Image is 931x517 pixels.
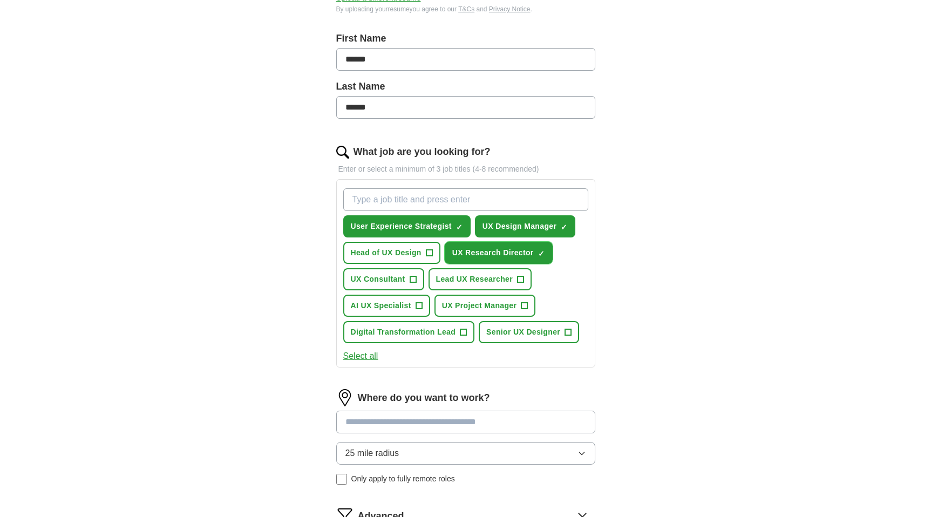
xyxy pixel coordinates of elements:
span: UX Consultant [351,274,405,285]
img: search.png [336,146,349,159]
span: ✓ [561,223,567,232]
span: ✓ [456,223,463,232]
button: UX Project Manager [434,295,536,317]
span: Senior UX Designer [486,326,560,338]
label: First Name [336,31,595,46]
span: UX Project Manager [442,300,517,311]
p: Enter or select a minimum of 3 job titles (4-8 recommended) [336,164,595,175]
span: UX Design Manager [483,221,556,232]
button: Lead UX Researcher [429,268,532,290]
label: Where do you want to work? [358,391,490,405]
button: Select all [343,350,378,363]
button: AI UX Specialist [343,295,430,317]
span: Lead UX Researcher [436,274,513,285]
button: UX Design Manager✓ [475,215,575,237]
div: By uploading your resume you agree to our and . [336,4,595,14]
button: User Experience Strategist✓ [343,215,471,237]
span: Digital Transformation Lead [351,326,456,338]
input: Type a job title and press enter [343,188,588,211]
span: 25 mile radius [345,447,399,460]
a: T&Cs [458,5,474,13]
label: What job are you looking for? [354,145,491,159]
span: Head of UX Design [351,247,422,258]
span: AI UX Specialist [351,300,411,311]
img: location.png [336,389,354,406]
a: Privacy Notice [489,5,531,13]
button: UX Research Director✓ [445,242,553,264]
button: Senior UX Designer [479,321,579,343]
button: 25 mile radius [336,442,595,465]
button: Digital Transformation Lead [343,321,475,343]
span: ✓ [538,249,545,258]
label: Last Name [336,79,595,94]
span: Only apply to fully remote roles [351,473,455,485]
button: UX Consultant [343,268,424,290]
input: Only apply to fully remote roles [336,474,347,485]
span: UX Research Director [452,247,534,258]
button: Head of UX Design [343,242,440,264]
span: User Experience Strategist [351,221,452,232]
